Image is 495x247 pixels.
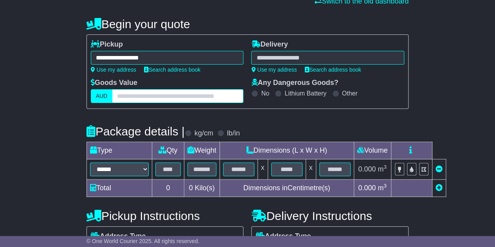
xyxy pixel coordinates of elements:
[91,67,136,73] a: Use my address
[257,159,268,180] td: x
[256,232,311,241] label: Address Type
[261,90,269,97] label: No
[305,67,361,73] a: Search address book
[152,142,184,159] td: Qty
[354,142,391,159] td: Volume
[220,142,354,159] td: Dimensions (L x W x H)
[284,90,326,97] label: Lithium Battery
[184,180,220,197] td: Kilo(s)
[251,40,288,49] label: Delivery
[86,209,244,222] h4: Pickup Instructions
[194,129,213,138] label: kg/cm
[383,164,387,170] sup: 3
[91,232,146,241] label: Address Type
[220,180,354,197] td: Dimensions in Centimetre(s)
[358,165,376,173] span: 0.000
[86,180,152,197] td: Total
[86,125,185,138] h4: Package details |
[86,142,152,159] td: Type
[227,129,240,138] label: lb/in
[436,165,443,173] a: Remove this item
[91,79,137,87] label: Goods Value
[378,165,387,173] span: m
[189,184,193,192] span: 0
[184,142,220,159] td: Weight
[144,67,200,73] a: Search address book
[86,238,200,244] span: © One World Courier 2025. All rights reserved.
[152,180,184,197] td: 0
[306,159,316,180] td: x
[91,89,113,103] label: AUD
[358,184,376,192] span: 0.000
[251,67,297,73] a: Use my address
[86,18,409,31] h4: Begin your quote
[251,79,338,87] label: Any Dangerous Goods?
[436,184,443,192] a: Add new item
[383,183,387,189] sup: 3
[342,90,358,97] label: Other
[378,184,387,192] span: m
[251,209,409,222] h4: Delivery Instructions
[91,40,123,49] label: Pickup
